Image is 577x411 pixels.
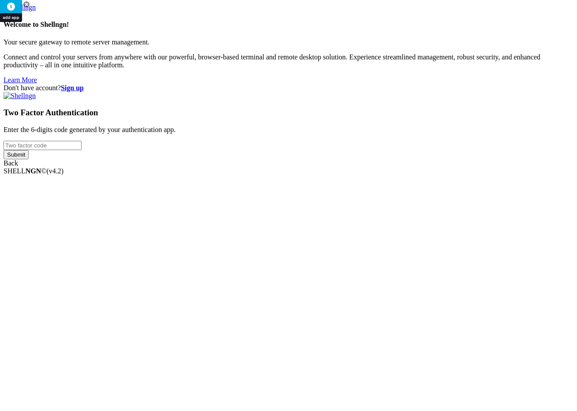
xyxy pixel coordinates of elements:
[4,38,573,46] p: Your secure gateway to remote server management.
[4,108,573,117] h3: Two Factor Authentication
[61,84,84,92] a: Sign up
[4,126,573,134] p: Enter the 6-digits code generated by your authentication app.
[47,167,64,175] span: 4.2.0
[4,53,573,69] p: Connect and control your servers from anywhere with our powerful, browser-based terminal and remo...
[4,84,573,92] div: Don't have account?
[4,92,36,100] img: Shellngn
[26,167,41,175] b: NGN
[4,76,37,84] a: Learn More
[4,141,82,150] input: Two factor code
[4,150,29,159] input: Submit
[4,159,18,167] a: Back
[4,167,63,175] span: SHELL ©
[4,21,573,29] h4: Welcome to Shellngn!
